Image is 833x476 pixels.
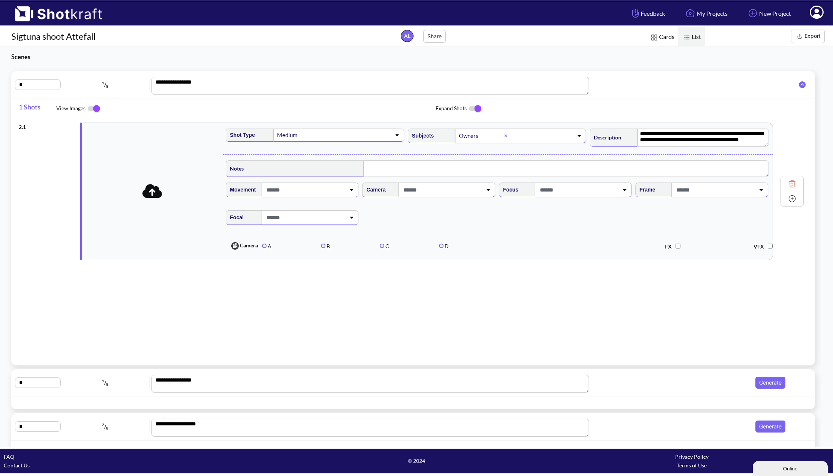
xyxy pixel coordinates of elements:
img: Export Icon [795,32,805,41]
span: 1 Shots [19,99,56,119]
span: Camera [363,184,385,196]
div: Owners [458,131,504,141]
label: B [321,243,330,249]
h3: Scenes [11,52,398,61]
span: Description [590,131,621,144]
span: VFX [754,243,768,250]
span: Feedback [630,9,665,18]
span: 8 [106,382,108,386]
div: Medium [276,130,331,140]
a: FAQ [4,454,14,460]
span: 1 [102,81,104,85]
span: 1 [102,379,104,383]
img: List Icon [682,33,692,42]
img: Home Icon [684,7,697,19]
span: Movement [226,184,256,196]
button: Share [423,30,446,43]
button: Generate [755,421,785,433]
span: Frame [636,184,655,196]
span: / [61,377,150,389]
span: Cards [646,27,678,48]
img: Hand Icon [630,7,641,19]
span: AL [401,30,414,42]
span: 2 [102,422,104,427]
span: Camera [228,240,258,251]
button: Export [791,30,825,43]
div: Terms of Use [554,461,829,470]
span: List [678,27,705,48]
iframe: chat widget [753,460,829,476]
a: My Projects [678,3,733,23]
button: Generate [755,377,785,389]
div: Privacy Policy [554,452,829,461]
span: Notes [226,162,244,175]
a: New Project [741,3,797,23]
span: Subjects [408,130,434,142]
span: 8 [106,426,108,430]
span: / [61,79,150,91]
img: Add Icon [787,193,798,204]
span: View Images [56,101,436,117]
span: Expand Shots [436,101,815,117]
span: Focal [226,211,244,224]
span: Shot Type [226,129,255,141]
label: C [380,243,389,249]
span: Focus [499,184,518,196]
img: Card Icon [649,33,659,42]
label: D [439,243,449,249]
span: 8 [106,84,108,88]
span: / [61,421,150,433]
span: © 2024 [279,457,554,465]
img: ToggleOn Icon [85,101,102,117]
img: Add Icon [746,7,759,19]
a: Contact Us [4,462,30,469]
img: Camera Icon [229,240,240,251]
span: FX [665,243,676,250]
label: A [262,243,271,249]
img: ToggleOn Icon [467,101,484,117]
div: 2 . 1 [19,119,76,131]
img: Trash Icon [787,178,798,189]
